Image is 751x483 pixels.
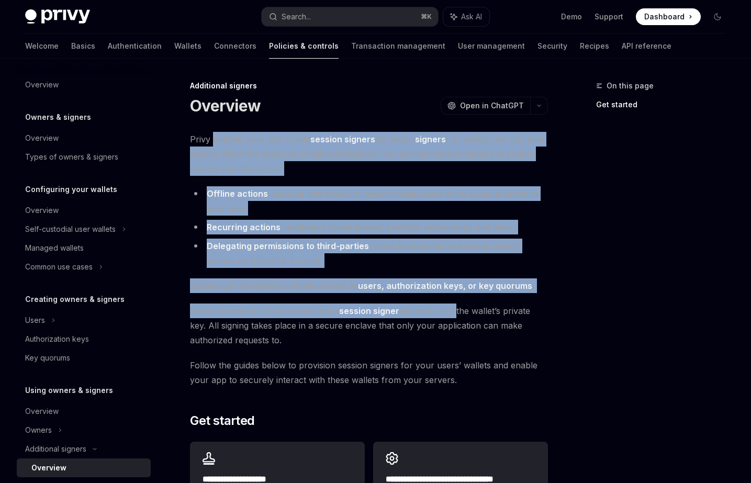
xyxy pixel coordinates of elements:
a: Dashboard [636,8,701,25]
li: : implement subscriptions, portfolio rebalancing, and more. [190,220,548,234]
button: Search...⌘K [262,7,439,26]
a: API reference [622,33,671,59]
a: Key quorums [17,349,151,367]
a: Wallets [174,33,201,59]
a: Managed wallets [17,239,151,257]
a: Policies & controls [269,33,339,59]
button: Open in ChatGPT [441,97,530,115]
span: Ask AI [461,12,482,22]
div: Additional signers [190,81,548,91]
div: Additional signers [25,443,86,455]
div: Overview [25,78,59,91]
a: Types of owners & signers [17,148,151,166]
span: Privy’s architecture guarantees that a will never see the wallet’s private key. All signing takes... [190,304,548,347]
strong: session signer [339,306,399,316]
span: ⌘ K [421,13,432,21]
div: Authorization keys [25,333,89,345]
div: Search... [282,10,311,23]
div: Overview [25,204,59,217]
li: : execute limit orders or agentic trades even while a user is offline in your app. [190,186,548,216]
h5: Using owners & signers [25,384,113,397]
div: Types of owners & signers [25,151,118,163]
div: Overview [25,405,59,418]
div: Owners [25,424,52,436]
a: Authorization keys [17,330,151,349]
span: Privy enables your app to add (or simply ) to wallets that can take actions within the scope of c... [190,132,548,176]
a: Connectors [214,33,256,59]
a: Demo [561,12,582,22]
div: Common use cases [25,261,93,273]
a: Security [537,33,567,59]
a: Get started [596,96,734,113]
a: Recipes [580,33,609,59]
div: Self-custodial user wallets [25,223,116,235]
strong: Recurring actions [207,222,281,232]
h5: Owners & signers [25,111,91,123]
li: : allow third-parties to execute certain actions on behalf of a wallet. [190,239,548,268]
span: Follow the guides below to provision session signers for your users’ wallets and enable your app ... [190,358,548,387]
span: Dashboard [644,12,685,22]
strong: Delegating permissions to third-parties [207,241,369,251]
a: Authentication [108,33,162,59]
span: Get started [190,412,254,429]
img: dark logo [25,9,90,24]
a: Overview [17,75,151,94]
h5: Creating owners & signers [25,293,125,306]
a: Overview [17,402,151,421]
button: Ask AI [443,7,489,26]
a: Welcome [25,33,59,59]
a: User management [458,33,525,59]
strong: session signers [310,134,375,144]
a: Overview [17,458,151,477]
a: Overview [17,201,151,220]
div: Overview [31,462,66,474]
button: Toggle dark mode [709,8,726,25]
strong: Offline actions [207,188,268,199]
a: Basics [71,33,95,59]
a: Transaction management [351,33,445,59]
div: Managed wallets [25,242,84,254]
a: users, authorization keys, or key quorums [358,280,532,291]
a: Overview [17,129,151,148]
h1: Overview [190,96,261,115]
span: On this page [607,80,654,92]
div: Users [25,314,45,327]
h5: Configuring your wallets [25,183,117,196]
span: Open in ChatGPT [460,100,524,111]
a: Support [595,12,623,22]
strong: signers [415,134,446,144]
div: Key quorums [25,352,70,364]
span: Signers can be added to wallets owned by . [190,278,548,293]
div: Overview [25,132,59,144]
